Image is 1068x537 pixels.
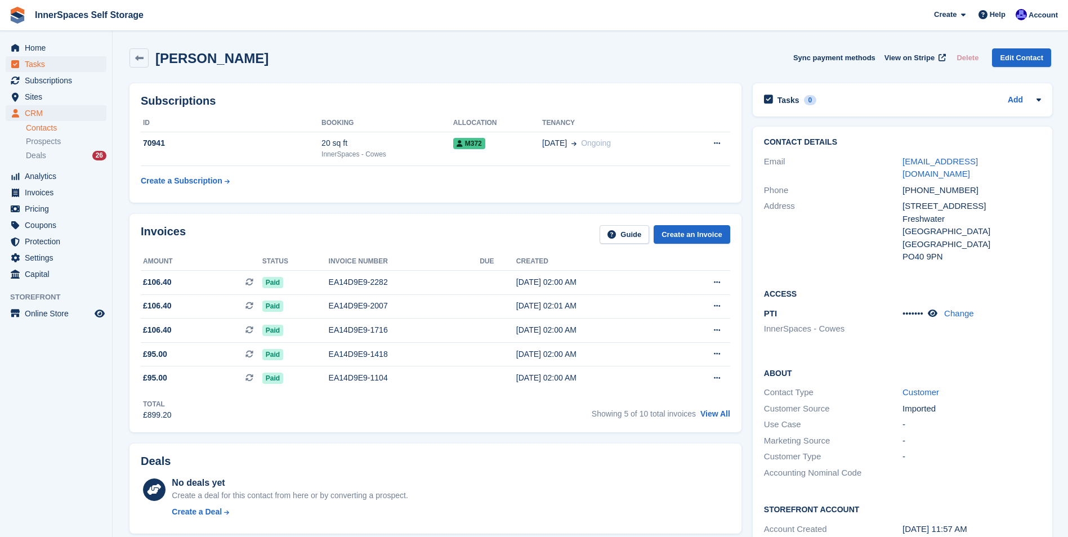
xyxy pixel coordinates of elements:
[902,387,939,397] a: Customer
[516,276,670,288] div: [DATE] 02:00 AM
[764,367,1041,378] h2: About
[542,137,567,149] span: [DATE]
[764,435,902,447] div: Marketing Source
[764,155,902,181] div: Email
[321,149,453,159] div: InnerSpaces - Cowes
[329,300,480,312] div: EA14D9E9-2007
[764,200,902,263] div: Address
[777,95,799,105] h2: Tasks
[143,324,172,336] span: £106.40
[262,373,283,384] span: Paid
[516,253,670,271] th: Created
[902,184,1041,197] div: [PHONE_NUMBER]
[143,409,172,421] div: £899.20
[944,308,974,318] a: Change
[6,89,106,105] a: menu
[764,288,1041,299] h2: Access
[902,225,1041,238] div: [GEOGRAPHIC_DATA]
[764,402,902,415] div: Customer Source
[902,308,923,318] span: •••••••
[9,7,26,24] img: stora-icon-8386f47178a22dfd0bd8f6a31ec36ba5ce8667c1dd55bd0f319d3a0aa187defe.svg
[143,300,172,312] span: £106.40
[26,150,106,162] a: Deals 26
[329,372,480,384] div: EA14D9E9-1104
[329,348,480,360] div: EA14D9E9-1418
[6,201,106,217] a: menu
[902,450,1041,463] div: -
[902,435,1041,447] div: -
[6,217,106,233] a: menu
[321,114,453,132] th: Booking
[902,238,1041,251] div: [GEOGRAPHIC_DATA]
[25,89,92,105] span: Sites
[25,56,92,72] span: Tasks
[6,185,106,200] a: menu
[143,276,172,288] span: £106.40
[172,490,408,502] div: Create a deal for this contact from here or by converting a prospect.
[804,95,817,105] div: 0
[764,467,902,480] div: Accounting Nominal Code
[262,349,283,360] span: Paid
[793,48,875,67] button: Sync payment methods
[30,6,148,24] a: InnerSpaces Self Storage
[329,276,480,288] div: EA14D9E9-2282
[992,48,1051,67] a: Edit Contact
[329,324,480,336] div: EA14D9E9-1716
[141,114,321,132] th: ID
[880,48,948,67] a: View on Stripe
[764,308,777,318] span: PTI
[764,184,902,197] div: Phone
[592,409,696,418] span: Showing 5 of 10 total invoices
[143,399,172,409] div: Total
[6,105,106,121] a: menu
[141,175,222,187] div: Create a Subscription
[902,156,978,179] a: [EMAIL_ADDRESS][DOMAIN_NAME]
[902,523,1041,536] div: [DATE] 11:57 AM
[25,73,92,88] span: Subscriptions
[155,51,269,66] h2: [PERSON_NAME]
[764,450,902,463] div: Customer Type
[26,123,106,133] a: Contacts
[6,250,106,266] a: menu
[141,225,186,244] h2: Invoices
[902,213,1041,226] div: Freshwater
[453,114,542,132] th: Allocation
[6,56,106,72] a: menu
[764,138,1041,147] h2: Contact Details
[143,372,167,384] span: £95.00
[92,151,106,160] div: 26
[453,138,485,149] span: M372
[581,138,611,147] span: Ongoing
[6,73,106,88] a: menu
[902,418,1041,431] div: -
[764,418,902,431] div: Use Case
[654,225,730,244] a: Create an Invoice
[10,292,112,303] span: Storefront
[25,266,92,282] span: Capital
[764,386,902,399] div: Contact Type
[516,324,670,336] div: [DATE] 02:00 AM
[542,114,682,132] th: Tenancy
[262,253,329,271] th: Status
[480,253,516,271] th: Due
[6,168,106,184] a: menu
[764,323,902,335] li: InnerSpaces - Cowes
[262,301,283,312] span: Paid
[26,136,61,147] span: Prospects
[25,217,92,233] span: Coupons
[6,266,106,282] a: menu
[262,277,283,288] span: Paid
[25,168,92,184] span: Analytics
[990,9,1006,20] span: Help
[952,48,983,67] button: Delete
[329,253,480,271] th: Invoice number
[25,201,92,217] span: Pricing
[141,137,321,149] div: 70941
[172,506,222,518] div: Create a Deal
[141,95,730,108] h2: Subscriptions
[143,348,167,360] span: £95.00
[764,523,902,536] div: Account Created
[516,300,670,312] div: [DATE] 02:01 AM
[1016,9,1027,20] img: Russell Harding
[172,506,408,518] a: Create a Deal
